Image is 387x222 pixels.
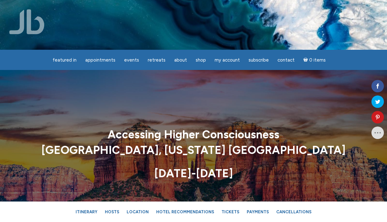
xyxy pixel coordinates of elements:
a: Cart0 items [300,53,329,66]
a: Cancellations [273,206,315,217]
span: Subscribe [249,57,269,63]
span: My Account [215,57,240,63]
i: Cart [303,57,309,63]
img: Jamie Butler. The Everyday Medium [9,9,44,34]
a: Hosts [102,206,122,217]
a: Location [124,206,152,217]
a: Itinerary [72,206,100,217]
span: Shares [374,76,384,79]
span: Shop [196,57,206,63]
a: Subscribe [245,54,273,66]
a: Appointments [82,54,119,66]
span: Contact [277,57,295,63]
a: About [170,54,191,66]
strong: Accessing Higher Consciousness [108,128,279,141]
a: Retreats [144,54,169,66]
a: Payments [244,206,272,217]
strong: [DATE]-[DATE] [154,167,233,180]
strong: [GEOGRAPHIC_DATA], [US_STATE] [GEOGRAPHIC_DATA] [41,144,346,157]
span: Retreats [148,57,166,63]
span: 0 items [309,58,326,62]
span: About [174,57,187,63]
a: My Account [211,54,244,66]
span: Appointments [85,57,115,63]
span: Events [124,57,139,63]
a: Contact [274,54,298,66]
a: Shop [192,54,210,66]
a: Events [120,54,143,66]
a: featured in [49,54,80,66]
span: featured in [53,57,77,63]
a: Tickets [218,206,242,217]
a: Hotel Recommendations [153,206,217,217]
